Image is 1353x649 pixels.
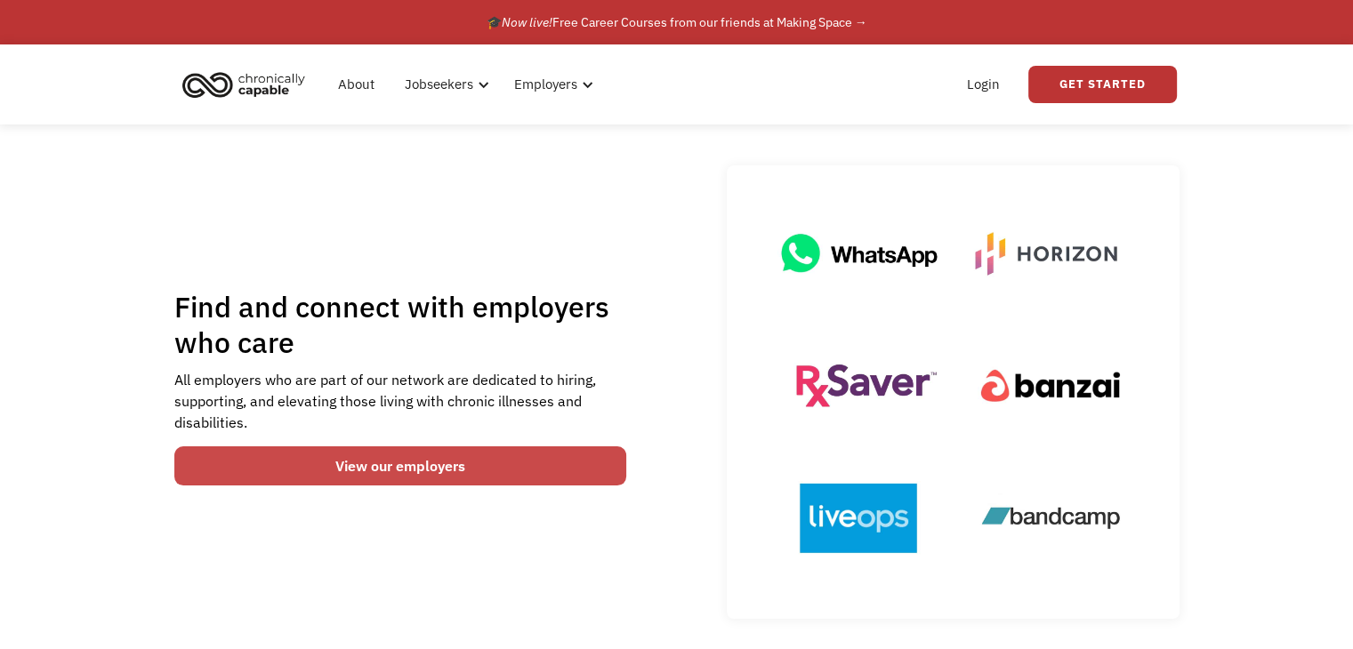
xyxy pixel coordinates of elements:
[956,56,1011,113] a: Login
[1028,66,1177,103] a: Get Started
[174,289,627,360] h1: Find and connect with employers who care
[177,65,318,104] a: home
[487,12,867,33] div: 🎓 Free Career Courses from our friends at Making Space →
[394,56,495,113] div: Jobseekers
[514,74,577,95] div: Employers
[502,14,552,30] em: Now live!
[503,56,599,113] div: Employers
[174,369,627,433] div: All employers who are part of our network are dedicated to hiring, supporting, and elevating thos...
[327,56,385,113] a: About
[177,65,310,104] img: Chronically Capable logo
[174,446,627,485] a: View our employers
[405,74,473,95] div: Jobseekers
